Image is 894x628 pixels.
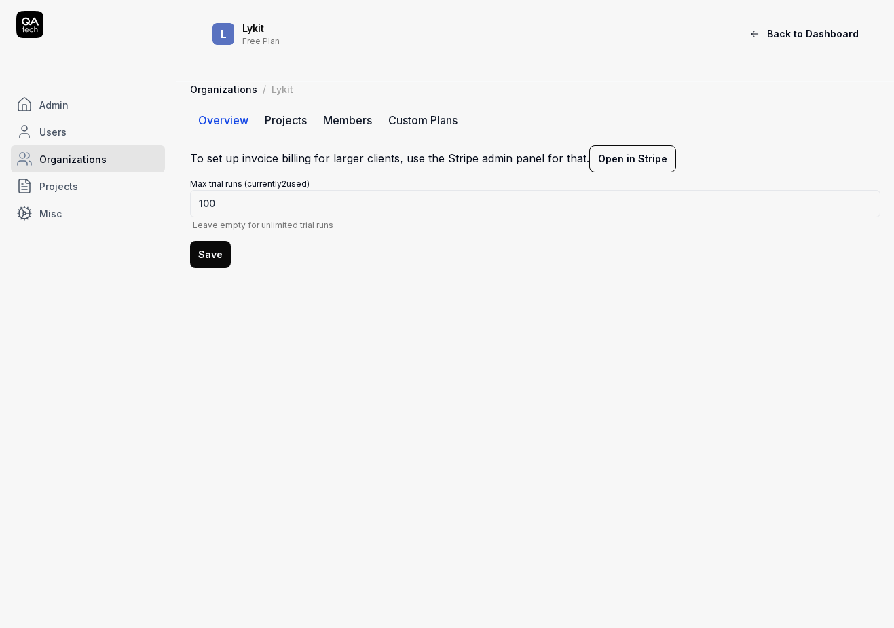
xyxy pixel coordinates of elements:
span: Organizations [39,152,107,166]
span: Projects [39,179,78,193]
div: Free Plan [242,35,684,45]
input: Max trial runs (currently2used)Leave empty for unlimited trial runs [190,190,880,217]
a: To set up invoice billing for larger clients, use the Stripe admin panel for that.Open in Stripe [190,151,676,165]
a: Projects [11,172,165,200]
span: L [212,23,234,45]
button: Open in Stripe [589,145,676,172]
span: Users [39,125,67,139]
div: / [263,82,266,96]
span: Admin [39,98,69,112]
button: Back to Dashboard [741,20,867,48]
a: Users [11,118,165,145]
div: Lykit [272,82,293,96]
a: Custom Plans [380,107,466,134]
button: Save [190,241,231,268]
a: Projects [257,107,315,134]
a: Members [315,107,380,134]
span: Back to Dashboard [767,26,859,41]
a: Admin [11,91,165,118]
a: Organizations [190,82,257,96]
span: Misc [39,206,62,221]
a: Overview [190,107,257,134]
a: Misc [11,200,165,227]
label: Max trial runs (currently 2 used) [190,178,880,230]
div: Lykit [242,22,684,35]
span: Leave empty for unlimited trial runs [190,220,880,230]
a: Organizations [11,145,165,172]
